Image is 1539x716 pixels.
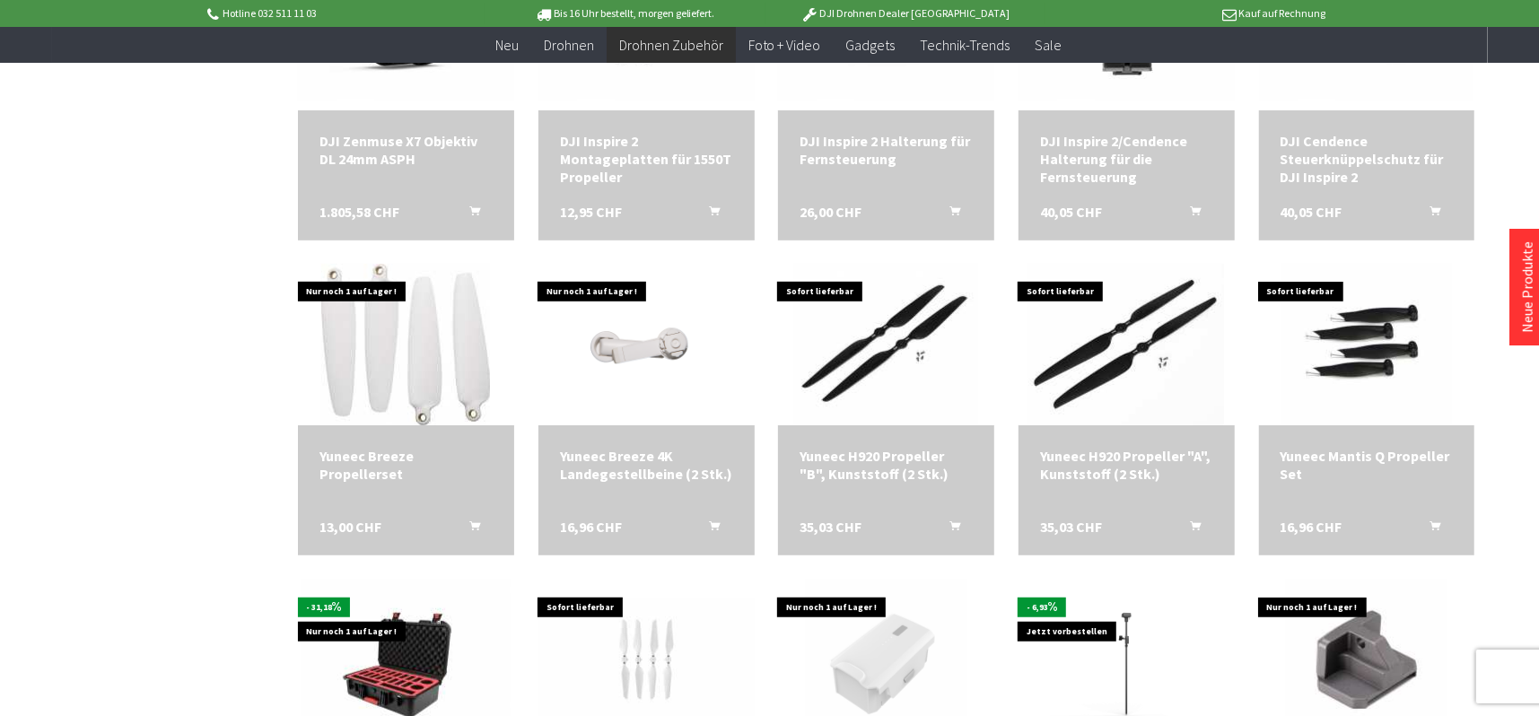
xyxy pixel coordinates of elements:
[560,132,733,186] a: DJI Inspire 2 Montageplatten für 1550T Propeller 12,95 CHF In den Warenkorb
[560,518,622,536] span: 16,96 CHF
[1282,264,1452,425] img: Yuneec Mantis Q Propeller Set
[1281,518,1342,536] span: 16,96 CHF
[319,203,399,221] span: 1.805,58 CHF
[928,518,971,541] button: In den Warenkorb
[800,132,973,168] a: DJI Inspire 2 Halterung für Fernsteuerung 26,00 CHF In den Warenkorb
[319,132,493,168] div: DJI Zenmuse X7 Objektiv DL 24mm ASPH
[1040,447,1213,483] a: Yuneec H920 Propeller "A", Kunststoff (2 Stk.) 35,03 CHF In den Warenkorb
[1281,447,1454,483] div: Yuneec Mantis Q Propeller Set
[448,518,491,541] button: In den Warenkorb
[688,518,731,541] button: In den Warenkorb
[1040,132,1213,186] a: DJI Inspire 2/Cendence Halterung für die Fernsteuerung 40,05 CHF In den Warenkorb
[834,27,908,64] a: Gadgets
[483,27,531,64] a: Neu
[319,447,493,483] a: Yuneec Breeze Propellerset 13,00 CHF In den Warenkorb
[205,3,485,24] p: Hotline 032 511 11 03
[748,36,821,54] span: Foto + Video
[607,27,736,64] a: Drohnen Zubehör
[1281,447,1454,483] a: Yuneec Mantis Q Propeller Set 16,96 CHF In den Warenkorb
[800,132,973,168] div: DJI Inspire 2 Halterung für Fernsteuerung
[619,36,723,54] span: Drohnen Zubehör
[1408,518,1451,541] button: In den Warenkorb
[688,203,731,226] button: In den Warenkorb
[1040,132,1213,186] div: DJI Inspire 2/Cendence Halterung für die Fernsteuerung
[1518,241,1536,333] a: Neue Produkte
[921,36,1010,54] span: Technik-Trends
[800,447,973,483] a: Yuneec H920 Propeller "B", Kunststoff (2 Stk.) 35,03 CHF In den Warenkorb
[1040,518,1102,536] span: 35,03 CHF
[319,132,493,168] a: DJI Zenmuse X7 Objektiv DL 24mm ASPH 1.805,58 CHF In den Warenkorb
[1028,264,1224,425] img: Yuneec H920 Propeller "A", Kunststoff (2 Stk.)
[1036,36,1062,54] span: Sale
[531,27,607,64] a: Drohnen
[908,27,1023,64] a: Technik-Trends
[560,447,733,483] a: Yuneec Breeze 4K Landegestellbeine (2 Stk.) 16,96 CHF In den Warenkorb
[448,203,491,226] button: In den Warenkorb
[560,447,733,483] div: Yuneec Breeze 4K Landegestellbeine (2 Stk.)
[794,264,978,425] img: Yuneec H920 Propeller "B", Kunststoff (2 Stk.)
[1281,132,1454,186] a: DJI Cendence Steuerknüppelschutz für DJI Inspire 2 40,05 CHF In den Warenkorb
[560,203,622,221] span: 12,95 CHF
[800,518,861,536] span: 35,03 CHF
[736,27,834,64] a: Foto + Video
[765,3,1045,24] p: DJI Drohnen Dealer [GEOGRAPHIC_DATA]
[800,203,861,221] span: 26,00 CHF
[846,36,896,54] span: Gadgets
[1168,203,1211,226] button: In den Warenkorb
[560,132,733,186] div: DJI Inspire 2 Montageplatten für 1550T Propeller
[1045,3,1325,24] p: Kauf auf Rechnung
[495,36,519,54] span: Neu
[1408,203,1451,226] button: In den Warenkorb
[1040,447,1213,483] div: Yuneec H920 Propeller "A", Kunststoff (2 Stk.)
[319,518,381,536] span: 13,00 CHF
[544,36,594,54] span: Drohnen
[1168,518,1211,541] button: In den Warenkorb
[319,447,493,483] div: Yuneec Breeze Propellerset
[485,3,765,24] p: Bis 16 Uhr bestellt, morgen geliefert.
[928,203,971,226] button: In den Warenkorb
[1281,203,1342,221] span: 40,05 CHF
[800,447,973,483] div: Yuneec H920 Propeller "B", Kunststoff (2 Stk.)
[1040,203,1102,221] span: 40,05 CHF
[321,264,490,425] img: Yuneec Breeze Propellerset
[1023,27,1075,64] a: Sale
[538,268,755,422] img: Yuneec Breeze 4K Landegestellbeine (2 Stk.)
[1281,132,1454,186] div: DJI Cendence Steuerknüppelschutz für DJI Inspire 2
